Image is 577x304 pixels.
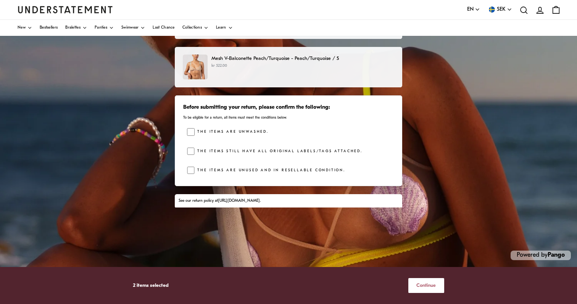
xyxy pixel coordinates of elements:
span: Learn [216,26,226,30]
span: Swimwear [121,26,139,30]
span: EN [467,5,474,14]
span: Panties [95,26,107,30]
a: Swimwear [121,20,145,36]
a: Panties [95,20,114,36]
button: EN [467,5,480,14]
img: PEME-BRA-028_46a8d15a-869b-4565-8017-d983a9479f9a.jpg [183,55,208,79]
label: The items are unwashed. [195,128,269,136]
label: The items are unused and in resellable condition. [195,167,345,174]
h3: Before submitting your return, please confirm the following: [183,104,394,111]
p: kr 522.00 [211,63,394,69]
span: Collections [182,26,202,30]
label: The items still have all original labels/tags attached. [195,148,363,155]
a: New [18,20,32,36]
button: SEK [488,5,512,14]
span: Bralettes [65,26,81,30]
a: Last Chance [153,20,174,36]
a: Bestsellers [40,20,58,36]
div: See our return policy at . [179,198,398,204]
p: Powered by [511,251,571,260]
a: Pango [548,252,565,258]
p: Mesh V-Balconette Peach/Turquoise - Peach/Turquoise / S [211,55,394,63]
span: SEK [497,5,506,14]
p: To be eligible for a return, all items must meet the conditions below. [183,115,394,120]
span: Last Chance [153,26,174,30]
a: Learn [216,20,233,36]
span: New [18,26,26,30]
a: Bralettes [65,20,87,36]
a: Understatement Homepage [18,6,113,13]
a: Collections [182,20,208,36]
a: [URL][DOMAIN_NAME] [218,199,260,203]
span: Bestsellers [40,26,58,30]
